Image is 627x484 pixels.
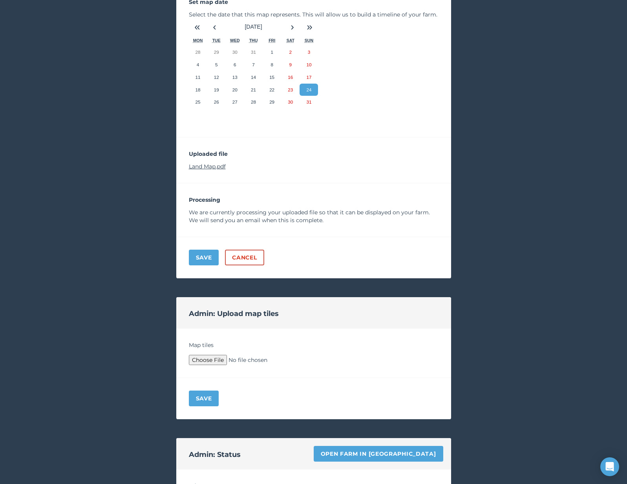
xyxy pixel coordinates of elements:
button: 7 August 2025 [244,58,263,71]
abbr: 9 August 2025 [289,62,292,67]
p: Select the date that this map represents. This will allow us to build a timeline of your farm. [189,11,439,18]
a: Land Map.pdf [189,163,226,170]
button: Save [189,250,219,265]
button: [DATE] [223,18,284,36]
abbr: 2 August 2025 [289,49,292,55]
button: 1 August 2025 [263,46,281,58]
button: 20 August 2025 [226,84,244,96]
button: 13 August 2025 [226,71,244,84]
abbr: 24 August 2025 [306,87,311,92]
button: 21 August 2025 [244,84,263,96]
abbr: 31 August 2025 [306,99,311,104]
button: 29 July 2025 [207,46,226,58]
button: › [284,18,301,36]
h4: Map tiles [189,341,439,349]
abbr: 20 August 2025 [232,87,238,92]
abbr: 27 August 2025 [232,99,238,104]
abbr: 1 August 2025 [271,49,273,55]
abbr: 15 August 2025 [269,75,274,80]
abbr: Saturday [287,38,294,43]
button: 23 August 2025 [281,84,300,96]
abbr: 29 July 2025 [214,49,219,55]
button: 19 August 2025 [207,84,226,96]
button: 3 August 2025 [300,46,318,58]
button: 9 August 2025 [281,58,300,71]
button: 29 August 2025 [263,96,281,108]
button: 31 July 2025 [244,46,263,58]
abbr: 22 August 2025 [269,87,274,92]
button: 22 August 2025 [263,84,281,96]
button: 16 August 2025 [281,71,300,84]
div: Open Intercom Messenger [600,457,619,476]
abbr: 18 August 2025 [196,87,201,92]
button: 30 July 2025 [226,46,244,58]
abbr: Thursday [249,38,258,43]
abbr: 28 July 2025 [196,49,201,55]
abbr: 16 August 2025 [288,75,293,80]
button: 28 August 2025 [244,96,263,108]
abbr: Friday [269,38,275,43]
button: 6 August 2025 [226,58,244,71]
abbr: 26 August 2025 [214,99,219,104]
button: 27 August 2025 [226,96,244,108]
button: 14 August 2025 [244,71,263,84]
button: 31 August 2025 [300,96,318,108]
button: ‹ [206,18,223,36]
h2: Admin: Status [189,449,241,460]
button: 17 August 2025 [300,71,318,84]
abbr: 4 August 2025 [197,62,199,67]
a: Open farm in [GEOGRAPHIC_DATA] [314,446,443,462]
abbr: Monday [193,38,203,43]
abbr: 28 August 2025 [251,99,256,104]
abbr: 6 August 2025 [234,62,236,67]
abbr: 31 July 2025 [251,49,256,55]
button: Save [189,391,219,406]
abbr: 10 August 2025 [306,62,311,67]
a: Cancel [225,250,264,265]
abbr: 7 August 2025 [252,62,254,67]
button: 30 August 2025 [281,96,300,108]
p: Processing [189,196,439,204]
span: [DATE] [245,24,262,30]
button: 10 August 2025 [300,58,318,71]
button: 28 July 2025 [189,46,207,58]
abbr: Tuesday [212,38,221,43]
abbr: 21 August 2025 [251,87,256,92]
button: 24 August 2025 [300,84,318,96]
button: 11 August 2025 [189,71,207,84]
abbr: 30 July 2025 [232,49,238,55]
abbr: 12 August 2025 [214,75,219,80]
abbr: 29 August 2025 [269,99,274,104]
abbr: 17 August 2025 [306,75,311,80]
abbr: 13 August 2025 [232,75,238,80]
button: 5 August 2025 [207,58,226,71]
abbr: Sunday [305,38,313,43]
abbr: 14 August 2025 [251,75,256,80]
abbr: 8 August 2025 [271,62,273,67]
button: 4 August 2025 [189,58,207,71]
button: 25 August 2025 [189,96,207,108]
h2: Admin: Upload map tiles [189,308,279,319]
abbr: 5 August 2025 [215,62,218,67]
button: 12 August 2025 [207,71,226,84]
button: » [301,18,318,36]
button: 26 August 2025 [207,96,226,108]
abbr: 3 August 2025 [308,49,310,55]
button: 8 August 2025 [263,58,281,71]
p: We are currently processing your uploaded file so that it can be displayed on your farm. We will ... [189,208,439,224]
button: « [189,18,206,36]
abbr: 19 August 2025 [214,87,219,92]
abbr: Wednesday [230,38,240,43]
button: 18 August 2025 [189,84,207,96]
abbr: 11 August 2025 [196,75,201,80]
abbr: 30 August 2025 [288,99,293,104]
p: Uploaded file [189,150,439,158]
button: 2 August 2025 [281,46,300,58]
abbr: 25 August 2025 [196,99,201,104]
button: 15 August 2025 [263,71,281,84]
abbr: 23 August 2025 [288,87,293,92]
